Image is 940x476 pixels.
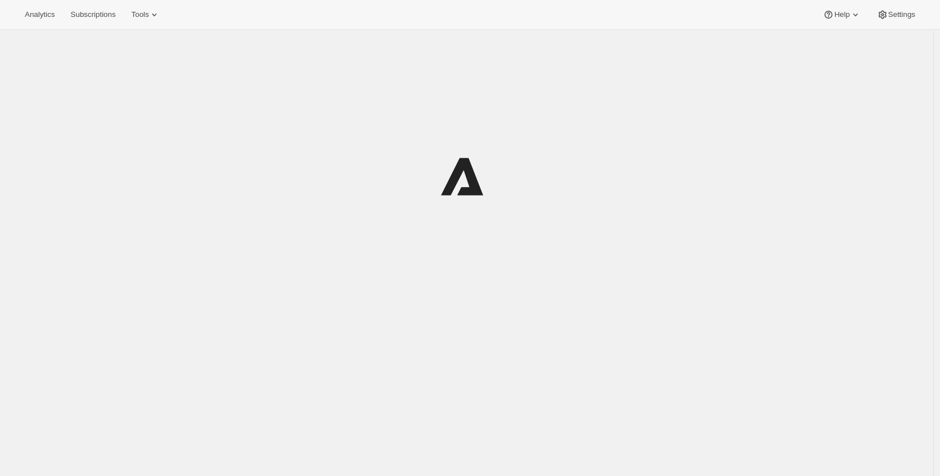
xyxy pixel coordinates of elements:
span: Settings [888,10,915,19]
button: Analytics [18,7,61,23]
button: Subscriptions [64,7,122,23]
button: Help [816,7,867,23]
button: Tools [124,7,167,23]
span: Help [834,10,849,19]
span: Analytics [25,10,55,19]
span: Subscriptions [70,10,115,19]
span: Tools [131,10,149,19]
button: Settings [870,7,922,23]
